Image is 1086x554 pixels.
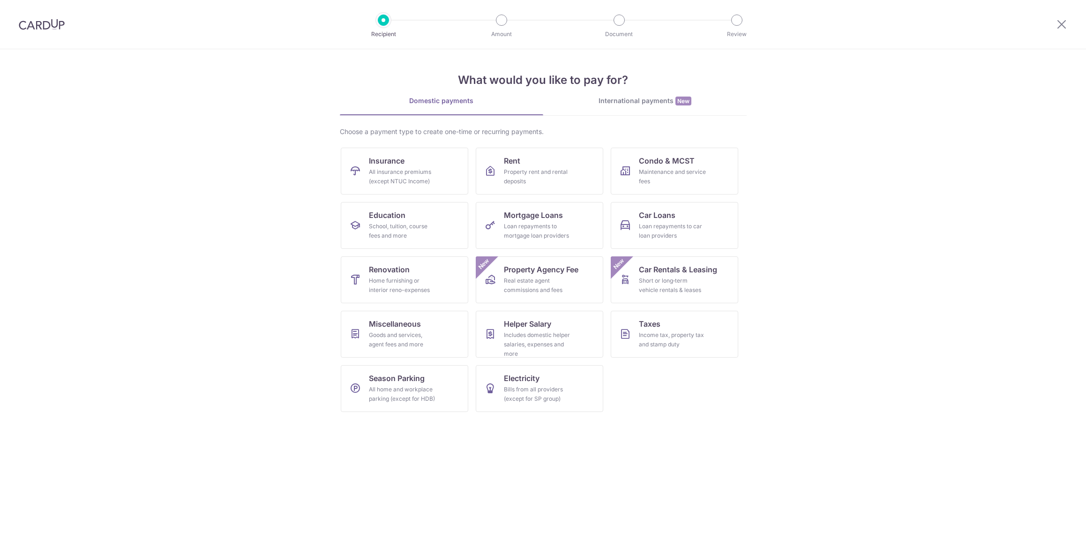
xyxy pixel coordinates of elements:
span: Car Loans [639,210,675,221]
div: Bills from all providers (except for SP group) [504,385,571,404]
div: Loan repayments to mortgage loan providers [504,222,571,240]
iframe: Opens a widget where you can find more information [1026,526,1077,549]
span: Electricity [504,373,539,384]
a: MiscellaneousGoods and services, agent fees and more [341,311,468,358]
span: Education [369,210,405,221]
a: Property Agency FeeReal estate agent commissions and feesNew [476,256,603,303]
div: Loan repayments to car loan providers [639,222,706,240]
p: Review [702,30,771,39]
div: School, tuition, course fees and more [369,222,436,240]
span: Miscellaneous [369,318,421,329]
div: Home furnishing or interior reno-expenses [369,276,436,295]
span: Helper Salary [504,318,551,329]
div: Short or long‑term vehicle rentals & leases [639,276,706,295]
a: Condo & MCSTMaintenance and service fees [611,148,738,195]
span: New [476,256,491,272]
a: RenovationHome furnishing or interior reno-expenses [341,256,468,303]
div: Goods and services, agent fees and more [369,330,436,349]
span: Taxes [639,318,660,329]
div: All home and workplace parking (except for HDB) [369,385,436,404]
a: Mortgage LoansLoan repayments to mortgage loan providers [476,202,603,249]
span: Season Parking [369,373,425,384]
p: Amount [467,30,536,39]
a: InsuranceAll insurance premiums (except NTUC Income) [341,148,468,195]
div: Maintenance and service fees [639,167,706,186]
span: Condo & MCST [639,155,695,166]
span: Rent [504,155,520,166]
a: EducationSchool, tuition, course fees and more [341,202,468,249]
span: Renovation [369,264,410,275]
span: Mortgage Loans [504,210,563,221]
div: Includes domestic helper salaries, expenses and more [504,330,571,359]
div: Choose a payment type to create one-time or recurring payments. [340,127,747,136]
span: New [675,97,691,105]
span: Car Rentals & Leasing [639,264,717,275]
div: Domestic payments [340,96,543,105]
div: Property rent and rental deposits [504,167,571,186]
a: Car LoansLoan repayments to car loan providers [611,202,738,249]
span: New [611,256,626,272]
a: RentProperty rent and rental deposits [476,148,603,195]
span: Property Agency Fee [504,264,578,275]
a: Season ParkingAll home and workplace parking (except for HDB) [341,365,468,412]
a: ElectricityBills from all providers (except for SP group) [476,365,603,412]
div: All insurance premiums (except NTUC Income) [369,167,436,186]
a: TaxesIncome tax, property tax and stamp duty [611,311,738,358]
a: Car Rentals & LeasingShort or long‑term vehicle rentals & leasesNew [611,256,738,303]
a: Helper SalaryIncludes domestic helper salaries, expenses and more [476,311,603,358]
p: Recipient [349,30,418,39]
div: Income tax, property tax and stamp duty [639,330,706,349]
span: Insurance [369,155,404,166]
img: CardUp [19,19,65,30]
div: International payments [543,96,747,106]
h4: What would you like to pay for? [340,72,747,89]
p: Document [584,30,654,39]
div: Real estate agent commissions and fees [504,276,571,295]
